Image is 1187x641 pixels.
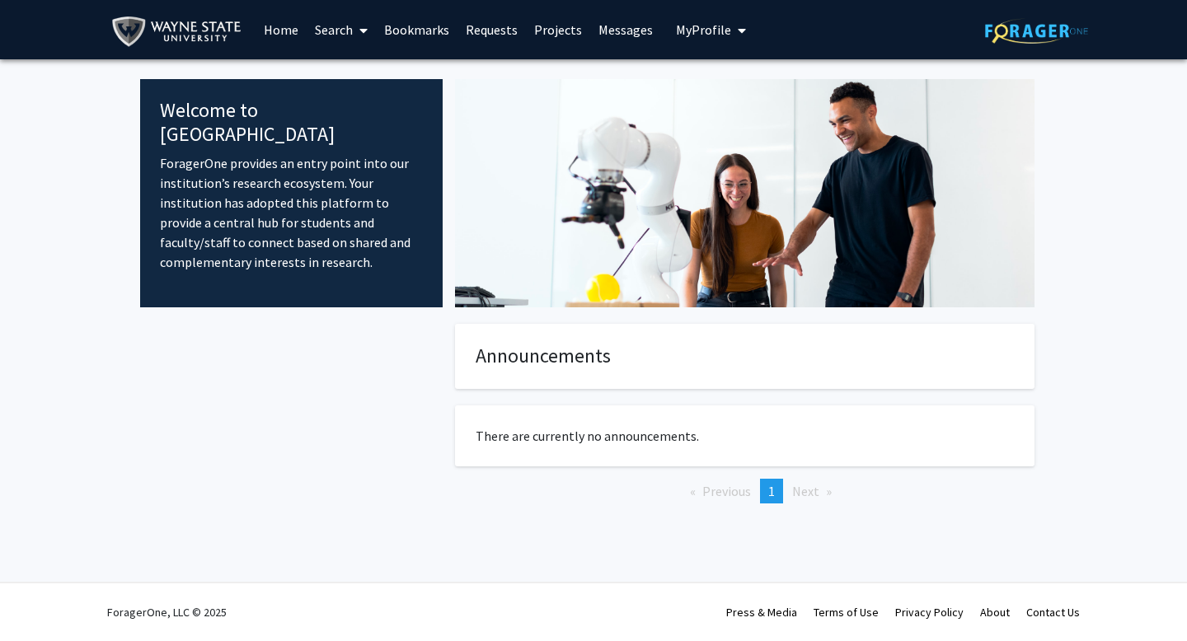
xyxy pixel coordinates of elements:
h4: Welcome to [GEOGRAPHIC_DATA] [160,99,423,147]
a: About [980,605,1010,620]
a: Requests [457,1,526,58]
a: Search [307,1,376,58]
span: Previous [702,483,751,499]
a: Messages [590,1,661,58]
a: Bookmarks [376,1,457,58]
a: Projects [526,1,590,58]
p: ForagerOne provides an entry point into our institution’s research ecosystem. Your institution ha... [160,153,423,272]
div: ForagerOne, LLC © 2025 [107,583,227,641]
a: Terms of Use [814,605,879,620]
span: Next [792,483,819,499]
a: Press & Media [726,605,797,620]
ul: Pagination [455,479,1035,503]
img: Cover Image [455,79,1035,307]
img: ForagerOne Logo [985,18,1088,44]
img: Wayne State University Logo [111,13,249,50]
a: Contact Us [1026,605,1080,620]
span: 1 [768,483,775,499]
iframe: Chat [12,567,70,629]
a: Home [256,1,307,58]
a: Privacy Policy [895,605,964,620]
h4: Announcements [476,344,1014,368]
p: There are currently no announcements. [476,426,1014,446]
span: My Profile [676,21,731,38]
